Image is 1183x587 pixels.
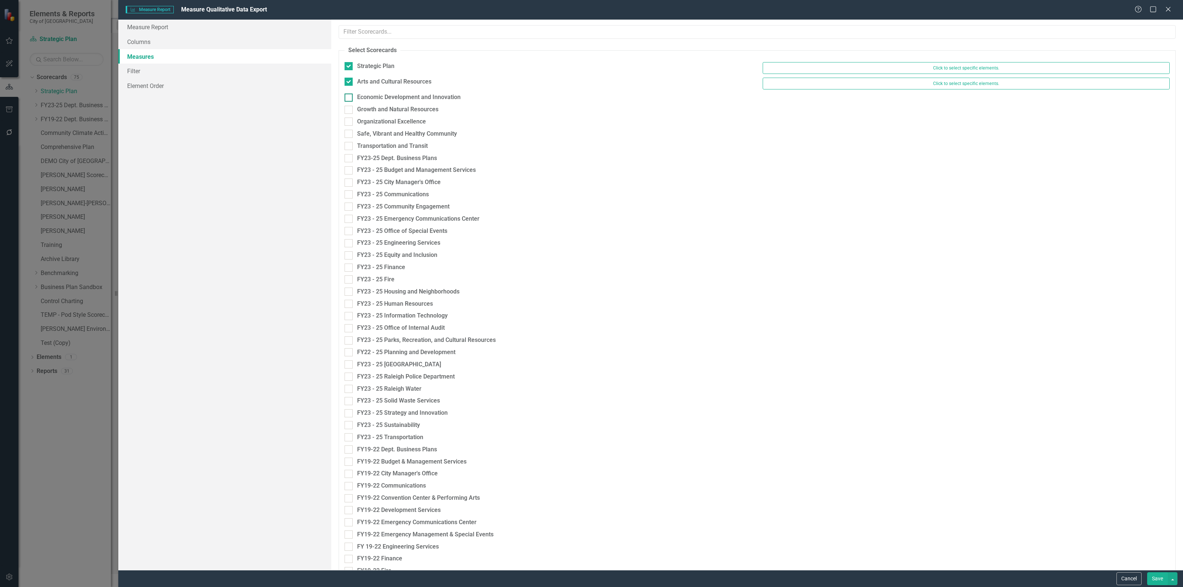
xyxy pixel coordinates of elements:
[357,251,437,259] div: FY23 - 25 Equity and Inclusion
[357,78,431,86] div: Arts and Cultural Resources
[1147,572,1168,585] button: Save
[357,336,496,345] div: FY23 - 25 Parks, Recreation, and Cultural Resources
[357,239,440,247] div: FY23 - 25 Engineering Services
[357,445,437,454] div: FY19-22 Dept. Business Plans
[357,130,457,138] div: Safe, Vibrant and Healthy Community
[357,105,438,114] div: Growth and Natural Resources
[357,421,420,430] div: FY23 - 25 Sustainability
[126,6,174,13] span: Measure Report
[181,6,267,13] span: Measure Qualitative Data Export
[357,227,447,235] div: FY23 - 25 Office of Special Events
[357,312,448,320] div: FY23 - 25 Information Technology
[357,324,445,332] div: FY23 - 25 Office of Internal Audit
[763,78,1170,89] button: Click to select specific elements.
[357,506,441,515] div: FY19-22 Development Services
[357,190,429,199] div: FY23 - 25 Communications
[357,178,441,187] div: FY23 - 25 City Manager's Office
[118,78,331,93] a: Element Order
[357,469,438,478] div: FY19-22 City Manager's Office
[357,154,437,163] div: FY23-25 Dept. Business Plans
[357,263,405,272] div: FY23 - 25 Finance
[118,64,331,78] a: Filter
[357,373,455,381] div: FY23 - 25 Raleigh Police Department
[357,518,477,527] div: FY19-22 Emergency Communications Center
[357,543,439,551] div: FY 19-22 Engineering Services
[357,93,461,102] div: Economic Development and Innovation
[357,554,402,563] div: FY19-22 Finance
[763,62,1170,74] button: Click to select specific elements.
[357,275,394,284] div: FY23 - 25 Fire
[118,34,331,49] a: Columns
[357,494,480,502] div: FY19-22 Convention Center & Performing Arts
[357,118,426,126] div: Organizational Excellence
[357,203,450,211] div: FY23 - 25 Community Engagement
[357,458,467,466] div: FY19-22 Budget & Management Services
[357,567,391,575] div: FY19-22 Fire
[357,530,494,539] div: FY19-22 Emergency Management & Special Events
[357,215,479,223] div: FY23 - 25 Emergency Communications Center
[357,348,455,357] div: FY22 - 25 Planning and Development
[118,49,331,64] a: Measures
[357,142,428,150] div: Transportation and Transit
[339,25,1176,39] input: Filter Scorecards...
[1116,572,1142,585] button: Cancel
[357,433,423,442] div: FY23 - 25 Transportation
[357,166,476,174] div: FY23 - 25 Budget and Management Services
[357,385,421,393] div: FY23 - 25 Raleigh Water
[357,300,433,308] div: FY23 - 25 Human Resources
[345,46,400,55] legend: Select Scorecards
[357,397,440,405] div: FY23 - 25 Solid Waste Services
[357,360,441,369] div: FY23 - 25 [GEOGRAPHIC_DATA]
[357,288,460,296] div: FY23 - 25 Housing and Neighborhoods
[357,62,394,71] div: Strategic Plan
[118,20,331,34] a: Measure Report
[357,409,448,417] div: FY23 - 25 Strategy and Innovation
[357,482,426,490] div: FY19-22 Communications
